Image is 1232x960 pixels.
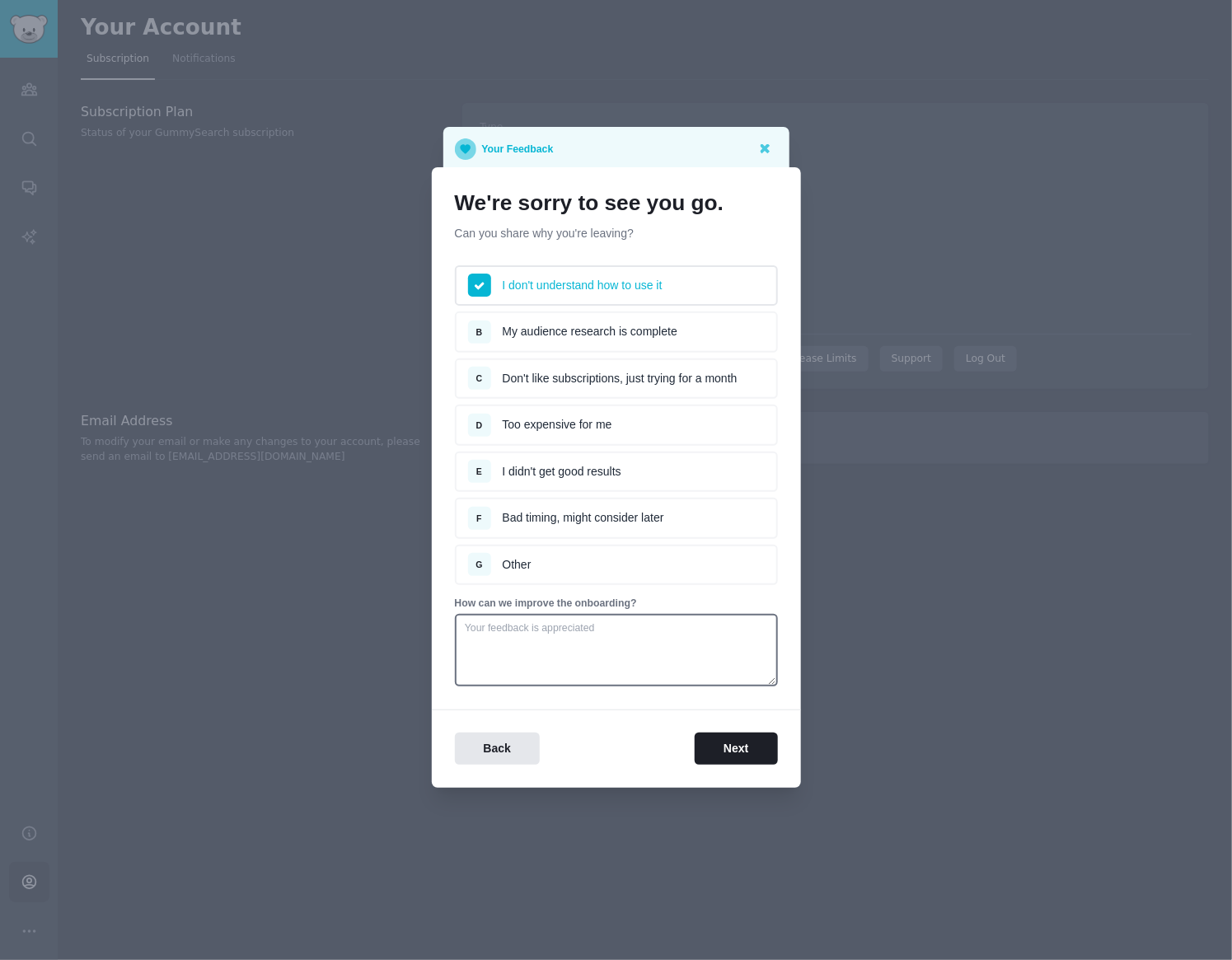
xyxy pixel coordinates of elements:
span: G [475,560,482,569]
span: B [476,327,483,337]
span: D [476,420,483,430]
span: C [476,373,483,383]
p: Your Feedback [482,138,554,160]
button: Back [455,733,540,765]
span: E [476,466,482,476]
p: How can we improve the onboarding? [455,597,778,611]
p: Can you share why you're leaving? [455,225,778,242]
span: F [476,513,481,523]
button: Next [695,733,777,765]
h1: We're sorry to see you go. [455,190,778,217]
